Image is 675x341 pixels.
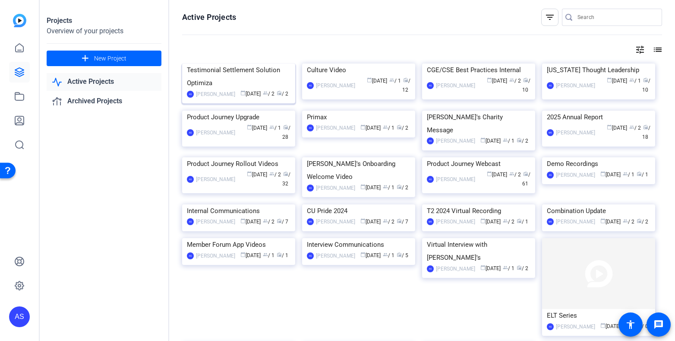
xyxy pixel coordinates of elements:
[283,124,288,130] span: radio
[517,138,528,144] span: / 2
[47,51,161,66] button: New Project
[247,172,267,178] span: [DATE]
[556,217,595,226] div: [PERSON_NAME]
[600,323,621,329] span: [DATE]
[427,218,434,225] div: MK
[269,172,281,178] span: / 2
[509,172,521,178] span: / 2
[523,77,528,83] span: radio
[637,218,642,223] span: radio
[47,92,161,110] a: Archived Projects
[240,219,261,225] span: [DATE]
[545,12,555,22] mat-icon: filter_list
[436,81,475,90] div: [PERSON_NAME]
[196,217,235,226] div: [PERSON_NAME]
[623,219,634,225] span: / 2
[360,184,366,189] span: calendar_today
[383,219,394,225] span: / 2
[277,218,282,223] span: radio
[517,265,522,270] span: radio
[307,185,314,191] div: AS
[509,77,514,83] span: group
[577,12,655,22] input: Search
[383,185,394,191] span: / 1
[600,219,621,225] span: [DATE]
[307,124,314,131] div: AS
[383,252,394,258] span: / 1
[623,218,628,223] span: group
[360,218,366,223] span: calendar_today
[625,319,636,330] mat-icon: accessibility
[643,77,648,83] span: radio
[367,77,372,83] span: calendar_today
[547,218,554,225] div: MK
[263,90,268,96] span: group
[307,82,314,89] div: AS
[389,77,394,83] span: group
[503,137,508,143] span: group
[277,219,288,225] span: / 7
[547,111,650,124] div: 2025 Annual Report
[480,218,486,223] span: calendar_today
[653,319,664,330] mat-icon: message
[480,265,486,270] span: calendar_today
[240,90,246,96] span: calendar_today
[522,78,530,93] span: / 10
[240,91,261,97] span: [DATE]
[637,171,642,176] span: radio
[307,111,410,124] div: Primax
[397,184,402,189] span: radio
[397,219,408,225] span: / 7
[556,128,595,137] div: [PERSON_NAME]
[187,91,194,98] div: AS
[503,219,514,225] span: / 2
[383,125,394,131] span: / 1
[269,171,274,176] span: group
[277,252,288,258] span: / 1
[187,238,290,251] div: Member Forum App Videos
[436,175,475,184] div: [PERSON_NAME]
[360,252,366,257] span: calendar_today
[427,137,434,144] div: AS
[547,64,650,76] div: [US_STATE] Thought Leadership
[360,124,366,130] span: calendar_today
[642,78,650,93] span: / 10
[94,54,126,63] span: New Project
[247,171,252,176] span: calendar_today
[367,78,387,84] span: [DATE]
[547,204,650,217] div: Combination Update
[389,78,401,84] span: / 1
[187,204,290,217] div: Internal Communications
[269,124,274,130] span: group
[307,157,410,183] div: [PERSON_NAME]'s Onboarding Welcome Video
[607,125,627,131] span: [DATE]
[397,124,402,130] span: radio
[277,90,282,96] span: radio
[487,77,492,83] span: calendar_today
[80,53,91,64] mat-icon: add
[427,64,530,76] div: CGE/CSE Best Practices Internal
[503,138,514,144] span: / 1
[247,124,252,130] span: calendar_today
[196,90,235,99] div: [PERSON_NAME]
[187,218,194,225] div: AS
[509,78,521,84] span: / 2
[283,171,288,176] span: radio
[187,64,290,89] div: Testimonial Settlement Solution Optimiza
[652,45,662,55] mat-icon: list
[196,252,235,260] div: [PERSON_NAME]
[637,219,648,225] span: / 2
[307,218,314,225] div: MK
[187,129,194,136] div: AS
[629,78,641,84] span: / 1
[503,265,514,271] span: / 1
[600,218,606,223] span: calendar_today
[480,138,501,144] span: [DATE]
[360,219,381,225] span: [DATE]
[263,252,274,258] span: / 1
[547,157,650,170] div: Demo Recordings
[523,171,528,176] span: radio
[269,125,281,131] span: / 1
[427,204,530,217] div: T2 2024 Virtual Recording
[643,124,648,130] span: radio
